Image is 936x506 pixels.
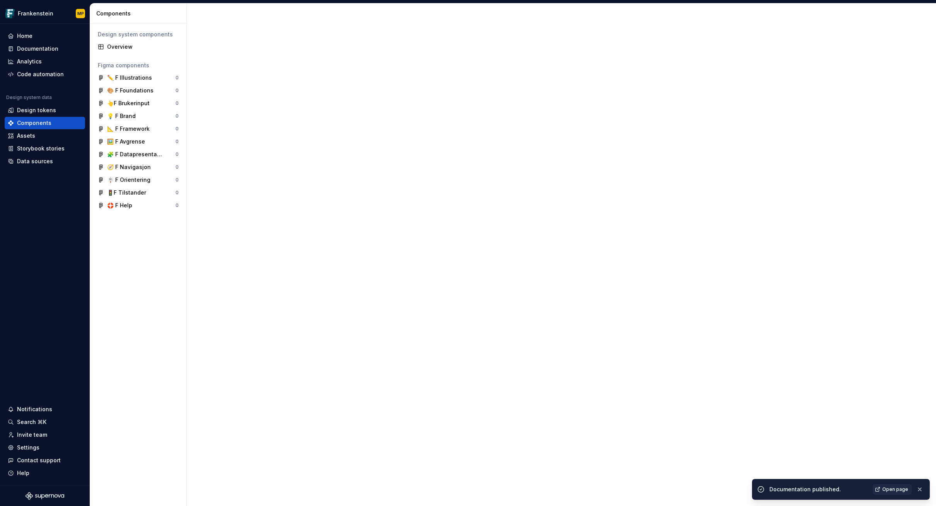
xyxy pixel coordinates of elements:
[95,72,182,84] a: ✏️ F Illustrations0
[107,112,136,120] div: 💡 F Brand
[95,84,182,97] a: 🎨 F Foundations0
[5,403,85,415] button: Notifications
[17,70,64,78] div: Code automation
[77,10,84,17] div: MP
[107,99,150,107] div: 👆F Brukerinput
[107,189,146,197] div: 🚦F Tilstander
[176,75,179,81] div: 0
[5,467,85,479] button: Help
[5,117,85,129] a: Components
[95,199,182,212] a: 🛟 F Help0
[5,30,85,42] a: Home
[882,486,908,492] span: Open page
[17,456,61,464] div: Contact support
[5,9,15,18] img: d720e2f0-216c-474b-bea5-031157028467.png
[176,126,179,132] div: 0
[107,176,150,184] div: 🪧 F Orientering
[17,132,35,140] div: Assets
[95,41,182,53] a: Overview
[176,87,179,94] div: 0
[107,163,151,171] div: 🧭 F Navigasjon
[17,469,29,477] div: Help
[5,104,85,116] a: Design tokens
[95,123,182,135] a: 📐 F Framework0
[95,161,182,173] a: 🧭 F Navigasjon0
[5,155,85,168] a: Data sources
[95,148,182,161] a: 🧩 F Datapresentasjon0
[26,492,64,500] svg: Supernova Logo
[5,454,85,467] button: Contact support
[17,431,47,439] div: Invite team
[176,151,179,157] div: 0
[17,119,51,127] div: Components
[176,177,179,183] div: 0
[17,145,65,152] div: Storybook stories
[107,150,165,158] div: 🧩 F Datapresentasjon
[5,130,85,142] a: Assets
[2,5,88,22] button: FrankensteinMP
[107,138,145,145] div: 🖼️ F Avgrense
[107,125,150,133] div: 📐 F Framework
[5,43,85,55] a: Documentation
[176,113,179,119] div: 0
[5,429,85,441] a: Invite team
[107,87,153,94] div: 🎨 F Foundations
[5,68,85,80] a: Code automation
[95,186,182,199] a: 🚦F Tilstander0
[17,45,58,53] div: Documentation
[95,135,182,148] a: 🖼️ F Avgrense0
[176,138,179,145] div: 0
[98,62,179,69] div: Figma components
[17,32,32,40] div: Home
[17,106,56,114] div: Design tokens
[5,416,85,428] button: Search ⌘K
[107,74,152,82] div: ✏️ F Illustrations
[176,202,179,209] div: 0
[176,100,179,106] div: 0
[96,10,183,17] div: Components
[107,202,132,209] div: 🛟 F Help
[17,405,52,413] div: Notifications
[5,142,85,155] a: Storybook stories
[17,444,39,451] div: Settings
[107,43,179,51] div: Overview
[5,441,85,454] a: Settings
[176,190,179,196] div: 0
[18,10,53,17] div: Frankenstein
[95,174,182,186] a: 🪧 F Orientering0
[873,484,912,495] a: Open page
[17,58,42,65] div: Analytics
[98,31,179,38] div: Design system components
[6,94,52,101] div: Design system data
[769,485,868,493] div: Documentation published.
[95,110,182,122] a: 💡 F Brand0
[5,55,85,68] a: Analytics
[95,97,182,109] a: 👆F Brukerinput0
[17,157,53,165] div: Data sources
[17,418,46,426] div: Search ⌘K
[176,164,179,170] div: 0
